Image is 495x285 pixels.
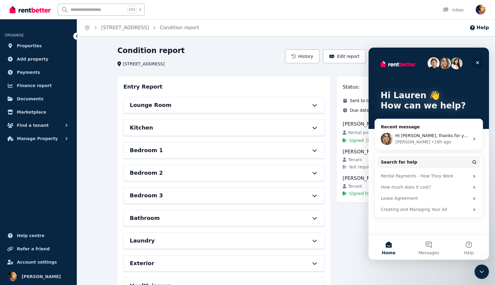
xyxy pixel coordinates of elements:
h3: Entry Report [123,83,162,91]
div: Lease Agreement [9,145,112,156]
h6: Kitchen [130,124,153,132]
a: Marketplace [5,106,72,118]
a: Add property [5,53,72,65]
div: • 18h ago [63,91,82,98]
button: History [285,49,319,63]
button: Search for help [9,108,112,121]
span: Add property [17,55,48,63]
button: Manage Property [5,133,72,145]
div: [PERSON_NAME] [343,148,449,155]
span: Finance report [17,82,52,89]
h6: Lounge Room [130,101,171,109]
a: Refer a friend [5,243,72,255]
div: Rental Payments - How They Work [12,125,101,132]
button: Find a tenant [5,119,72,131]
img: Lauren Epps [476,5,485,14]
span: Marketplace [17,108,46,116]
span: Tenant [348,157,362,163]
a: Help centre [5,230,72,242]
img: Lauren Epps [7,272,17,281]
div: How much does it cost? [9,134,112,145]
a: Condition report [160,25,199,30]
div: Close [104,10,114,20]
a: Properties [5,40,72,52]
span: Find a tenant [17,122,49,129]
span: Hi [PERSON_NAME], thanks for your message. [PERSON_NAME] here, just jumping in. We can finalise t... [27,86,495,90]
span: Messages [50,203,71,207]
span: Signed [349,137,364,143]
div: How much does it cost? [12,136,101,143]
button: Edit report [323,49,366,63]
span: Manage Property [17,135,58,142]
span: [DATE] [366,137,380,143]
div: [PERSON_NAME] [343,121,449,128]
span: Search for help [12,111,49,118]
div: Inbox [443,7,464,13]
span: Refer a friend [17,245,50,252]
img: RentBetter [10,5,51,14]
span: ORGANISE [5,33,24,37]
div: Creating and Managing Your Ad [9,156,112,168]
button: Messages [40,188,80,212]
a: Account settings [5,256,72,268]
span: Ctrl [127,6,137,14]
span: Account settings [17,258,57,266]
a: [STREET_ADDRESS] [101,25,149,30]
span: Help centre [17,232,45,239]
span: Documents [17,95,44,102]
button: Help [80,188,120,212]
span: Home [13,203,27,207]
h3: Status: [343,83,360,91]
a: Finance report [5,80,72,92]
h6: Laundry [130,236,155,245]
h6: Exterior [130,259,154,268]
nav: Breadcrumb [77,19,206,36]
span: Tenant [348,183,362,189]
a: Payments [5,66,72,78]
span: Help [95,203,105,207]
span: [STREET_ADDRESS] [123,61,165,67]
span: Rental provider [348,130,380,136]
div: [PERSON_NAME] [27,91,62,98]
h6: Bedroom 3 [130,191,163,200]
h6: Bedroom 2 [130,169,163,177]
h6: Bathroom [130,214,160,222]
span: Payments [17,69,40,76]
div: Lease Agreement [12,148,101,154]
iframe: Intercom live chat [475,265,489,279]
span: Sent to tenants [350,98,382,104]
div: Creating and Managing Your Ad [12,159,101,165]
h1: Condition report [117,46,185,55]
div: Rental Payments - How They Work [9,123,112,134]
span: Signed for all tenants [349,190,394,196]
span: [PERSON_NAME] [22,273,61,280]
div: [PERSON_NAME] [343,175,449,182]
span: Not required [349,164,376,170]
h6: Bedroom 1 [130,146,163,155]
iframe: Intercom live chat [369,48,489,260]
button: Help [469,24,489,31]
span: k [139,7,141,12]
a: Documents [5,93,72,105]
span: Due date [350,107,369,113]
span: Properties [17,42,42,49]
